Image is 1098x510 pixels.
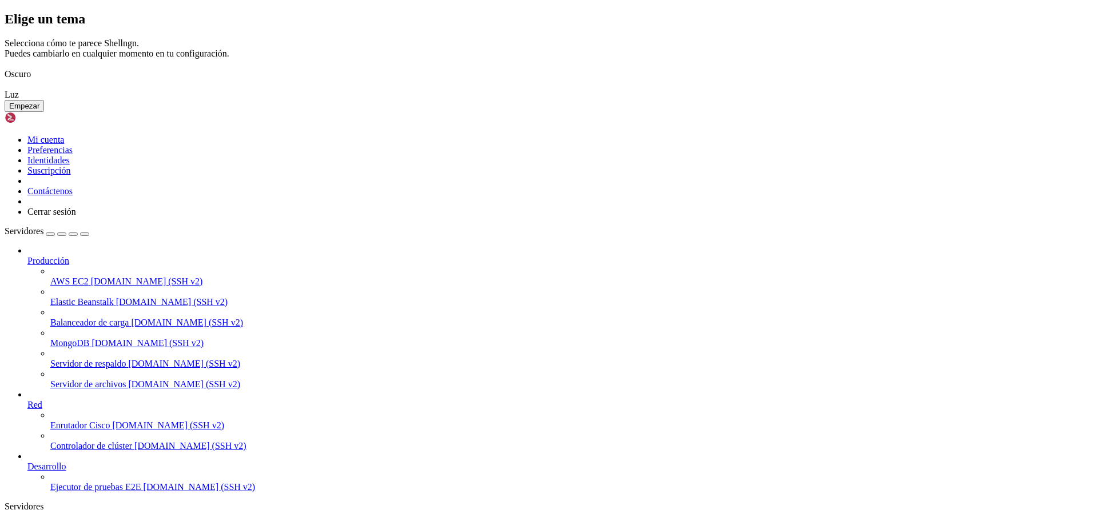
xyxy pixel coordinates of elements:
[50,307,1093,328] li: Balanceador de carga [DOMAIN_NAME] (SSH v2)
[91,338,204,348] font: [DOMAIN_NAME] (SSH v2)
[27,207,76,216] font: Cerrar sesión
[50,420,110,430] font: Enrutador Cisco
[27,451,1093,492] li: Desarrollo
[134,441,246,451] font: [DOMAIN_NAME] (SSH v2)
[5,226,89,236] a: Servidores
[27,186,73,196] a: Contáctenos
[112,420,224,430] font: [DOMAIN_NAME] (SSH v2)
[27,461,66,471] font: Desarrollo
[5,69,31,79] font: Oscuro
[50,472,1093,492] li: Ejecutor de pruebas E2E [DOMAIN_NAME] (SSH v2)
[116,297,228,307] font: [DOMAIN_NAME] (SSH v2)
[50,431,1093,451] li: Controlador de clúster [DOMAIN_NAME] (SSH v2)
[5,38,139,48] font: Selecciona cómo te parece Shellngn.
[27,389,1093,451] li: Red
[50,266,1093,287] li: AWS EC2 [DOMAIN_NAME] (SSH v2)
[50,482,1093,492] a: Ejecutor de pruebas E2E [DOMAIN_NAME] (SSH v2)
[27,400,42,409] font: Red
[27,256,1093,266] a: Producción
[50,297,114,307] font: Elastic Beanstalk
[50,297,1093,307] a: Elastic Beanstalk [DOMAIN_NAME] (SSH v2)
[50,420,1093,431] a: Enrutador Cisco [DOMAIN_NAME] (SSH v2)
[27,135,64,144] a: Mi cuenta
[27,246,1093,389] li: Producción
[50,318,129,327] font: Balanceador de carga
[27,166,71,175] a: Suscripción
[91,276,203,286] font: [DOMAIN_NAME] (SSH v2)
[50,359,1093,369] a: Servidor de respaldo [DOMAIN_NAME] (SSH v2)
[50,379,1093,389] a: Servidor de archivos [DOMAIN_NAME] (SSH v2)
[27,461,1093,472] a: Desarrollo
[5,226,43,236] font: Servidores
[50,328,1093,348] li: MongoDB [DOMAIN_NAME] (SSH v2)
[5,49,229,58] font: Puedes cambiarlo en cualquier momento en tu configuración.
[5,11,85,26] font: Elige un tema
[5,112,70,123] img: Concha
[27,145,73,155] a: Preferencias
[50,276,1093,287] a: AWS EC2 [DOMAIN_NAME] (SSH v2)
[128,379,240,389] font: [DOMAIN_NAME] (SSH v2)
[5,100,44,112] button: Empezar
[50,410,1093,431] li: Enrutador Cisco [DOMAIN_NAME] (SSH v2)
[50,441,1093,451] a: Controlador de clúster [DOMAIN_NAME] (SSH v2)
[144,482,256,492] font: [DOMAIN_NAME] (SSH v2)
[50,338,1093,348] a: MongoDB [DOMAIN_NAME] (SSH v2)
[50,348,1093,369] li: Servidor de respaldo [DOMAIN_NAME] (SSH v2)
[50,379,126,389] font: Servidor de archivos
[50,276,89,286] font: AWS EC2
[131,318,243,327] font: [DOMAIN_NAME] (SSH v2)
[9,102,39,110] font: Empezar
[50,441,132,451] font: Controlador de clúster
[27,400,1093,410] a: Red
[50,318,1093,328] a: Balanceador de carga [DOMAIN_NAME] (SSH v2)
[50,369,1093,389] li: Servidor de archivos [DOMAIN_NAME] (SSH v2)
[50,482,141,492] font: Ejecutor de pruebas E2E
[50,287,1093,307] li: Elastic Beanstalk [DOMAIN_NAME] (SSH v2)
[50,359,126,368] font: Servidor de respaldo
[128,359,240,368] font: [DOMAIN_NAME] (SSH v2)
[27,155,70,165] a: Identidades
[50,338,89,348] font: MongoDB
[5,90,19,99] font: Luz
[27,256,69,266] font: Producción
